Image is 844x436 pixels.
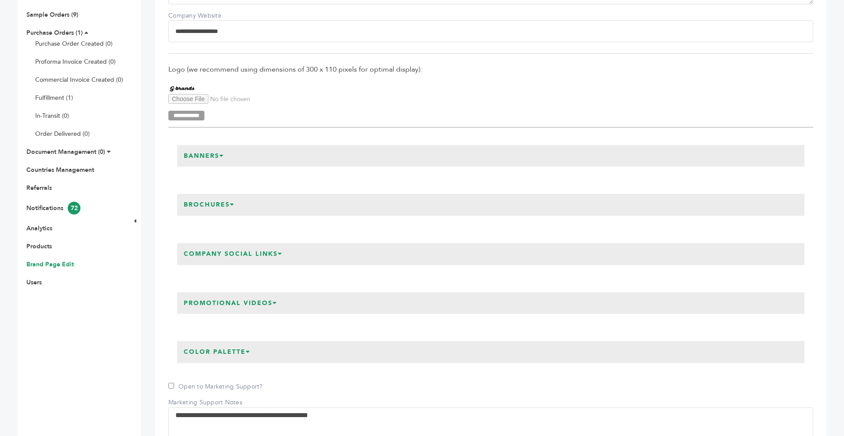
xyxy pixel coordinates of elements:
h3: Brochures [177,194,241,216]
input: Open to Marketing Support? [168,383,174,389]
a: Document Management (0) [26,148,105,156]
a: Notifications72 [26,204,80,212]
span: 72 [68,202,80,214]
span: Logo (we recommend using dimensions of 300 x 110 pixels for optimal display): [168,65,813,74]
a: Purchase Orders (1) [26,29,83,37]
a: Fulfillment (1) [35,94,73,102]
a: Commercial Invoice Created (0) [35,76,123,84]
h3: Color Palette [177,341,257,363]
a: Proforma Invoice Created (0) [35,58,116,66]
a: Countries Management [26,166,94,174]
a: Sample Orders (9) [26,11,78,19]
h3: Promotional Videos [177,292,284,314]
label: Open to Marketing Support? [168,382,263,391]
a: Referrals [26,184,52,192]
a: Order Delivered (0) [35,130,90,138]
label: Marketing Support Notes [168,398,242,407]
a: Purchase Order Created (0) [35,40,113,48]
a: Analytics [26,224,52,233]
a: Brand Page Edit [26,260,74,269]
label: Company Website [168,11,230,20]
a: In-Transit (0) [35,112,69,120]
a: Users [26,278,42,287]
h3: Company Social Links [177,243,289,265]
a: Products [26,242,52,251]
img: G-Brands [168,84,195,94]
h3: Banners [177,145,231,167]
